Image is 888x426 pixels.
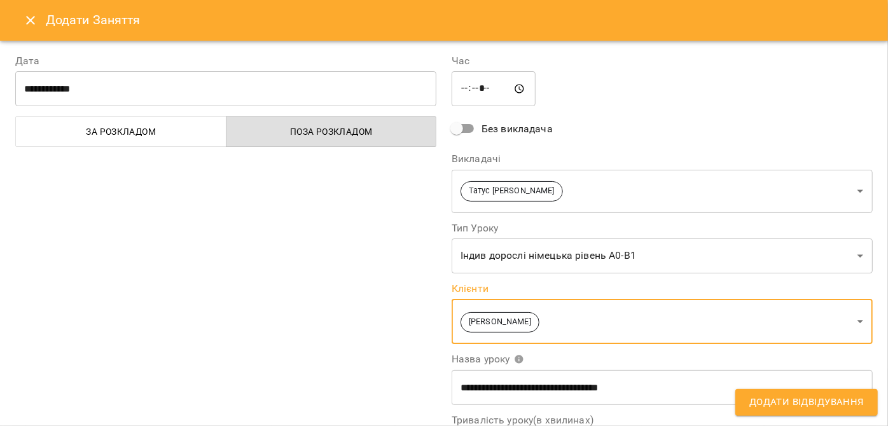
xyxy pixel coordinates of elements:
[452,56,873,66] label: Час
[452,238,873,274] div: Індив дорослі німецька рівень А0-В1
[452,223,873,233] label: Тип Уроку
[461,316,539,328] span: [PERSON_NAME]
[24,124,219,139] span: За розкладом
[15,56,436,66] label: Дата
[452,415,873,425] label: Тривалість уроку(в хвилинах)
[15,5,46,36] button: Close
[735,389,878,416] button: Додати Відвідування
[226,116,437,147] button: Поза розкладом
[461,185,562,197] span: Татус [PERSON_NAME]
[452,154,873,164] label: Викладачі
[15,116,226,147] button: За розкладом
[482,121,553,137] span: Без викладача
[452,299,873,344] div: [PERSON_NAME]
[452,354,524,364] span: Назва уроку
[452,169,873,213] div: Татус [PERSON_NAME]
[46,10,873,30] h6: Додати Заняття
[749,394,864,411] span: Додати Відвідування
[234,124,429,139] span: Поза розкладом
[452,284,873,294] label: Клієнти
[514,354,524,364] svg: Вкажіть назву уроку або виберіть клієнтів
